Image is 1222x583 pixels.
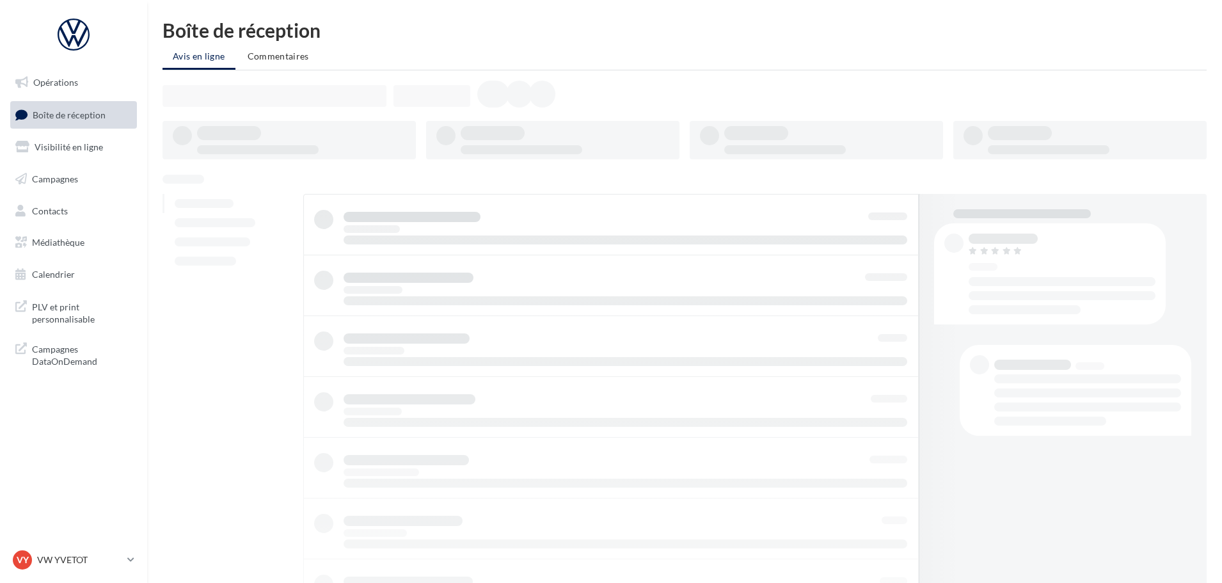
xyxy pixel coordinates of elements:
[32,205,68,216] span: Contacts
[32,298,132,326] span: PLV et print personnalisable
[32,237,84,248] span: Médiathèque
[8,134,139,161] a: Visibilité en ligne
[35,141,103,152] span: Visibilité en ligne
[8,69,139,96] a: Opérations
[8,261,139,288] a: Calendrier
[32,269,75,280] span: Calendrier
[8,335,139,373] a: Campagnes DataOnDemand
[33,77,78,88] span: Opérations
[8,198,139,225] a: Contacts
[32,173,78,184] span: Campagnes
[33,109,106,120] span: Boîte de réception
[32,340,132,368] span: Campagnes DataOnDemand
[8,101,139,129] a: Boîte de réception
[8,166,139,193] a: Campagnes
[17,554,29,566] span: VY
[37,554,122,566] p: VW YVETOT
[248,51,309,61] span: Commentaires
[8,293,139,331] a: PLV et print personnalisable
[10,548,137,572] a: VY VW YVETOT
[163,20,1207,40] div: Boîte de réception
[8,229,139,256] a: Médiathèque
